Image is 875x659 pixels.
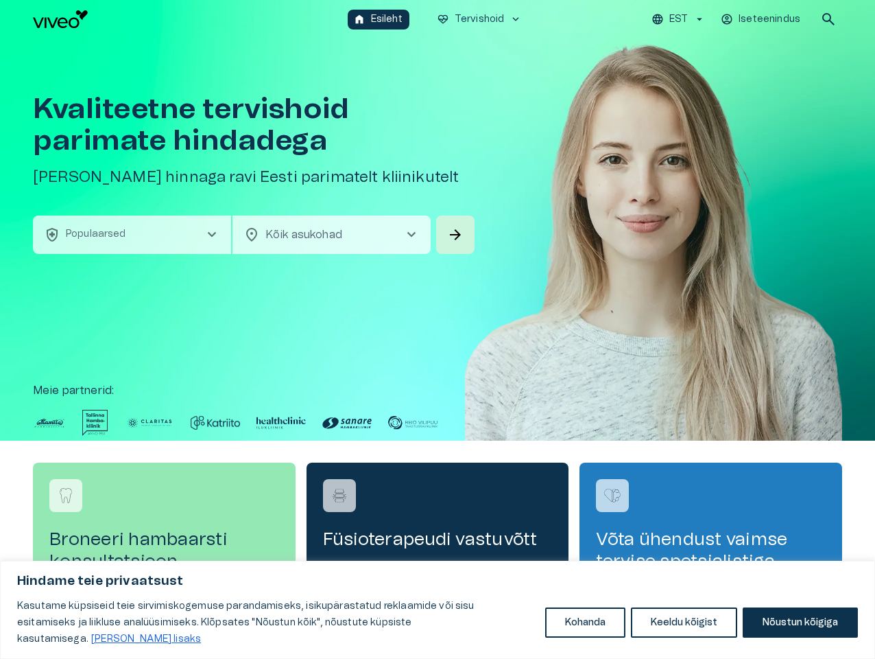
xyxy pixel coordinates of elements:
[437,13,449,25] span: ecg_heart
[348,10,409,30] button: homeEsileht
[125,410,174,436] img: Partner logo
[329,485,350,506] img: Füsioterapeudi vastuvõtt logo
[204,227,220,243] span: chevron_right
[33,410,66,436] img: Partner logo
[436,216,475,254] button: Search
[49,529,279,573] h4: Broneeri hambaarsti konsultatsioon
[649,10,708,30] button: EST
[33,10,342,28] a: Navigate to homepage
[403,227,420,243] span: chevron_right
[33,93,477,157] h1: Kvaliteetne tervishoid parimate hindadega
[510,13,522,25] span: keyboard_arrow_down
[17,573,858,590] p: Hindame teie privaatsust
[596,529,826,573] h4: Võta ühendust vaimse tervise spetsialistiga
[388,410,438,436] img: Partner logo
[465,38,842,482] img: Woman smiling
[323,529,553,551] h4: Füsioterapeudi vastuvõtt
[33,216,231,254] button: health_and_safetyPopulaarsedchevron_right
[66,227,126,242] p: Populaarsed
[455,12,505,27] p: Tervishoid
[82,410,108,436] img: Partner logo
[431,10,528,30] button: ecg_heartTervishoidkeyboard_arrow_down
[602,485,623,506] img: Võta ühendust vaimse tervise spetsialistiga logo
[33,167,477,187] h5: [PERSON_NAME] hinnaga ravi Eesti parimatelt kliinikutelt
[322,410,372,436] img: Partner logo
[256,410,306,436] img: Partner logo
[17,598,535,647] p: Kasutame küpsiseid teie sirvimiskogemuse parandamiseks, isikupärastatud reklaamide või sisu esita...
[579,463,842,589] a: Navigate to service booking
[820,11,837,27] span: search
[815,5,842,33] button: open search modal
[33,382,842,399] p: Meie partnerid :
[545,608,625,638] button: Kohanda
[33,10,88,28] img: Viveo logo
[371,12,403,27] p: Esileht
[70,11,91,22] span: Help
[191,410,240,436] img: Partner logo
[243,227,260,243] span: location_on
[631,608,737,638] button: Keeldu kõigist
[719,10,804,30] button: Iseteenindus
[56,485,76,506] img: Broneeri hambaarsti konsultatsioon logo
[743,608,858,638] button: Nõustun kõigiga
[353,13,365,25] span: home
[44,227,60,243] span: health_and_safety
[33,463,296,589] a: Navigate to service booking
[265,227,381,243] p: Kõik asukohad
[669,12,688,27] p: EST
[447,227,464,243] span: arrow_forward
[739,12,800,27] p: Iseteenindus
[307,463,569,589] a: Navigate to service booking
[91,634,202,645] a: Loe lisaks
